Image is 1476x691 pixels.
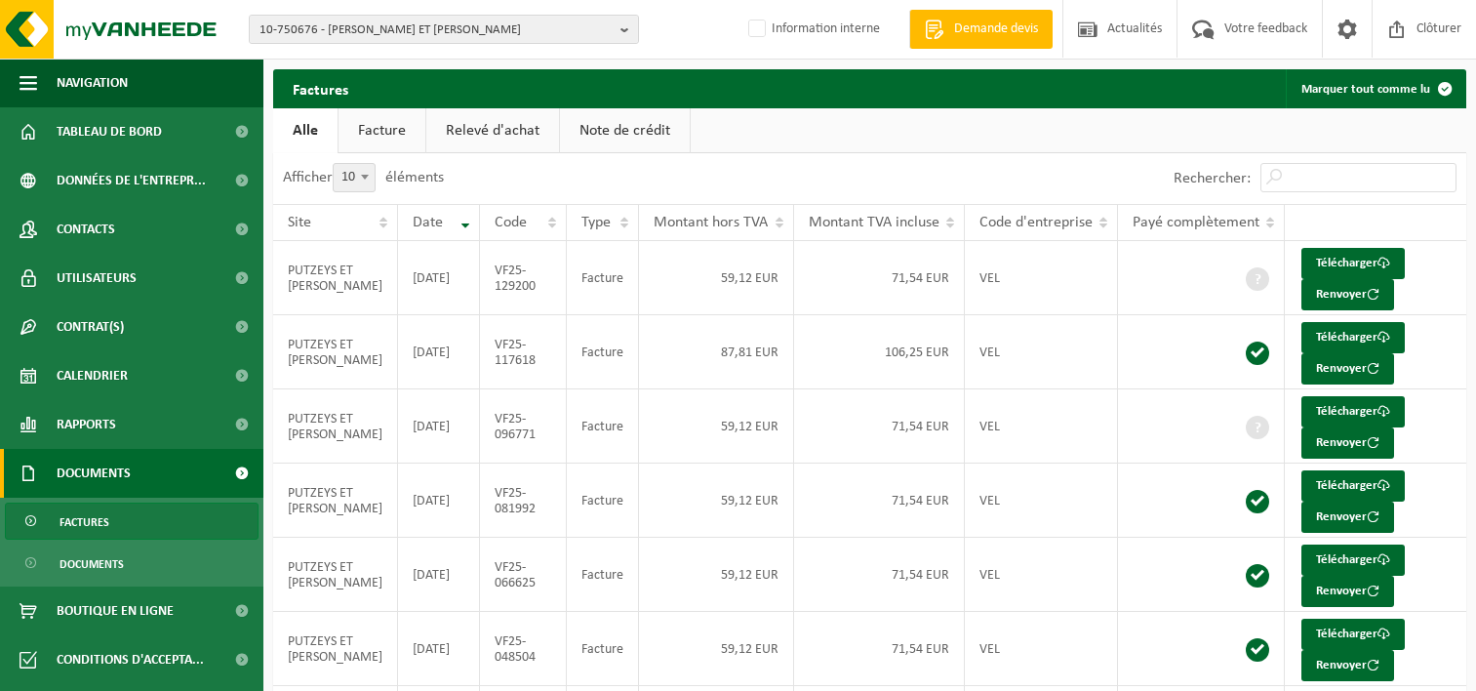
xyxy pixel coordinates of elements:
span: Rapports [57,400,116,449]
td: VF25-081992 [480,464,568,538]
span: Date [413,215,443,230]
a: Télécharger [1301,619,1405,650]
span: Conditions d'accepta... [57,635,204,684]
h2: Factures [273,69,368,107]
td: VF25-117618 [480,315,568,389]
td: VEL [965,241,1118,315]
span: Données de l'entrepr... [57,156,206,205]
span: Demande devis [949,20,1043,39]
a: Télécharger [1301,396,1405,427]
td: VEL [965,389,1118,464]
a: Relevé d'achat [426,108,559,153]
td: [DATE] [398,241,480,315]
td: [DATE] [398,612,480,686]
span: Factures [60,504,109,541]
a: Télécharger [1301,248,1405,279]
span: Code d'entreprise [979,215,1093,230]
td: [DATE] [398,538,480,612]
span: Tableau de bord [57,107,162,156]
td: PUTZEYS ET [PERSON_NAME] [273,538,398,612]
td: PUTZEYS ET [PERSON_NAME] [273,464,398,538]
button: Renvoyer [1301,353,1394,385]
td: [DATE] [398,315,480,389]
td: [DATE] [398,464,480,538]
td: 71,54 EUR [794,241,965,315]
span: Site [288,215,311,230]
button: Renvoyer [1301,279,1394,310]
span: Documents [60,546,124,583]
td: [DATE] [398,389,480,464]
td: 59,12 EUR [639,612,794,686]
td: VF25-066625 [480,538,568,612]
td: 106,25 EUR [794,315,965,389]
label: Rechercher: [1174,171,1251,186]
td: Facture [567,538,639,612]
td: VEL [965,612,1118,686]
button: Renvoyer [1301,576,1394,607]
td: 71,54 EUR [794,612,965,686]
td: 59,12 EUR [639,538,794,612]
button: Renvoyer [1301,502,1394,533]
td: Facture [567,464,639,538]
span: Code [495,215,527,230]
td: 59,12 EUR [639,241,794,315]
td: 71,54 EUR [794,464,965,538]
td: 87,81 EUR [639,315,794,389]
td: VF25-096771 [480,389,568,464]
td: VEL [965,464,1118,538]
span: Payé complètement [1133,215,1259,230]
span: Montant hors TVA [654,215,768,230]
span: Documents [57,449,131,498]
span: Type [581,215,611,230]
button: Renvoyer [1301,427,1394,459]
td: VF25-129200 [480,241,568,315]
a: Télécharger [1301,545,1405,576]
button: Marquer tout comme lu [1286,69,1464,108]
span: Contrat(s) [57,303,124,351]
a: Télécharger [1301,322,1405,353]
span: 10-750676 - [PERSON_NAME] ET [PERSON_NAME] [259,16,613,45]
td: PUTZEYS ET [PERSON_NAME] [273,241,398,315]
td: VEL [965,315,1118,389]
span: Calendrier [57,351,128,400]
td: 59,12 EUR [639,464,794,538]
a: Factures [5,503,259,540]
label: Afficher éléments [283,170,444,185]
td: Facture [567,241,639,315]
td: Facture [567,612,639,686]
span: Navigation [57,59,128,107]
td: 71,54 EUR [794,538,965,612]
a: Télécharger [1301,470,1405,502]
button: Renvoyer [1301,650,1394,681]
button: 10-750676 - [PERSON_NAME] ET [PERSON_NAME] [249,15,639,44]
label: Information interne [744,15,880,44]
span: Boutique en ligne [57,587,174,635]
td: PUTZEYS ET [PERSON_NAME] [273,612,398,686]
td: Facture [567,389,639,464]
a: Alle [273,108,338,153]
a: Note de crédit [560,108,690,153]
span: 10 [334,164,375,191]
td: PUTZEYS ET [PERSON_NAME] [273,315,398,389]
td: 71,54 EUR [794,389,965,464]
span: Utilisateurs [57,254,137,303]
a: Facture [339,108,425,153]
span: 10 [333,163,376,192]
td: Facture [567,315,639,389]
span: Contacts [57,205,115,254]
td: 59,12 EUR [639,389,794,464]
a: Demande devis [909,10,1053,49]
td: PUTZEYS ET [PERSON_NAME] [273,389,398,464]
a: Documents [5,545,259,582]
span: Montant TVA incluse [809,215,939,230]
td: VEL [965,538,1118,612]
td: VF25-048504 [480,612,568,686]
